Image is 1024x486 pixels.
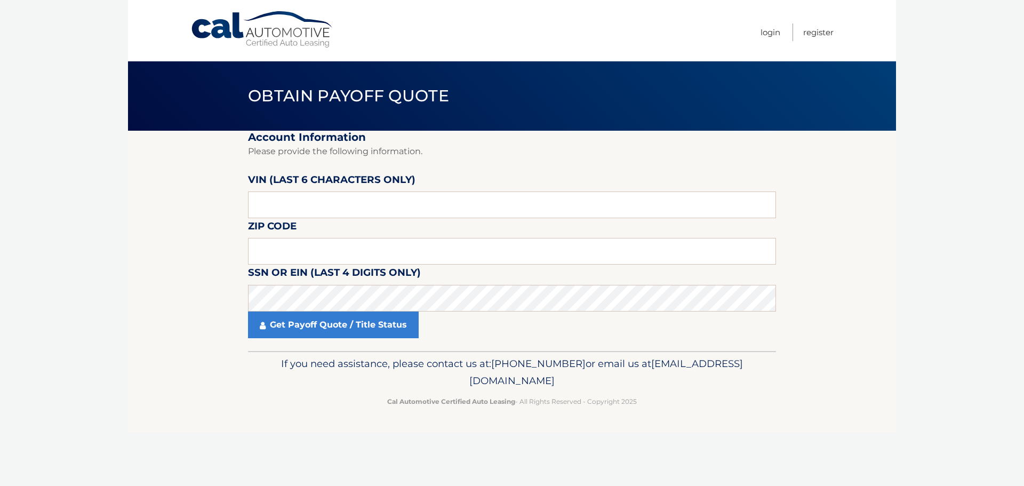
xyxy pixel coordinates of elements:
span: Obtain Payoff Quote [248,86,449,106]
h2: Account Information [248,131,776,144]
a: Get Payoff Quote / Title Status [248,312,419,338]
label: Zip Code [248,218,297,238]
p: - All Rights Reserved - Copyright 2025 [255,396,769,407]
p: If you need assistance, please contact us at: or email us at [255,355,769,389]
strong: Cal Automotive Certified Auto Leasing [387,397,515,405]
a: Register [803,23,834,41]
label: SSN or EIN (last 4 digits only) [248,265,421,284]
label: VIN (last 6 characters only) [248,172,415,192]
a: Login [761,23,780,41]
span: [PHONE_NUMBER] [491,357,586,370]
p: Please provide the following information. [248,144,776,159]
a: Cal Automotive [190,11,334,49]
